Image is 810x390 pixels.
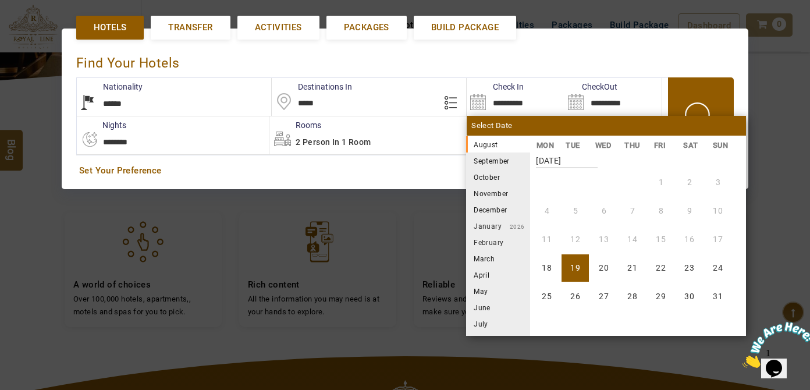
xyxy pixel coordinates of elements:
[94,22,126,34] span: Hotels
[466,153,530,169] li: September
[237,16,319,40] a: Activities
[466,136,530,153] li: August
[76,119,126,131] label: nights
[466,201,530,218] li: December
[466,185,530,201] li: November
[431,22,499,34] span: Build Package
[76,43,734,77] div: Find Your Hotels
[466,283,530,299] li: May
[536,147,598,168] strong: [DATE]
[498,142,580,148] small: 2025
[466,250,530,267] li: March
[704,254,731,282] li: Sunday, 24 August 2025
[564,78,662,116] input: Search
[77,81,143,93] label: Nationality
[466,169,530,185] li: October
[647,283,674,310] li: Friday, 29 August 2025
[466,234,530,250] li: February
[590,254,617,282] li: Wednesday, 20 August 2025
[502,224,525,230] small: 2026
[648,139,677,151] li: FRI
[168,22,212,34] span: Transfer
[647,254,674,282] li: Friday, 22 August 2025
[676,283,703,310] li: Saturday, 30 August 2025
[344,22,389,34] span: Packages
[326,16,407,40] a: Packages
[467,78,564,116] input: Search
[151,16,230,40] a: Transfer
[79,165,731,177] a: Set Your Preference
[560,139,589,151] li: TUE
[296,137,371,147] span: 2 Person in 1 Room
[619,283,646,310] li: Thursday, 28 August 2025
[466,299,530,315] li: June
[467,81,524,93] label: Check In
[466,267,530,283] li: April
[590,283,617,310] li: Wednesday, 27 August 2025
[467,116,746,136] div: Select Date
[704,283,731,310] li: Sunday, 31 August 2025
[738,317,810,373] iframe: chat widget
[677,139,707,151] li: SAT
[562,254,589,282] li: Tuesday, 19 August 2025
[466,218,530,234] li: January
[5,5,9,15] span: 1
[619,254,646,282] li: Thursday, 21 August 2025
[533,283,560,310] li: Monday, 25 August 2025
[269,119,321,131] label: Rooms
[255,22,302,34] span: Activities
[564,81,617,93] label: CheckOut
[5,5,77,51] img: Chat attention grabber
[466,315,530,332] li: July
[533,254,560,282] li: Monday, 18 August 2025
[414,16,516,40] a: Build Package
[676,254,703,282] li: Saturday, 23 August 2025
[76,16,144,40] a: Hotels
[619,139,648,151] li: THU
[706,139,736,151] li: SUN
[589,139,619,151] li: WED
[530,139,560,151] li: MON
[272,81,352,93] label: Destinations In
[562,283,589,310] li: Tuesday, 26 August 2025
